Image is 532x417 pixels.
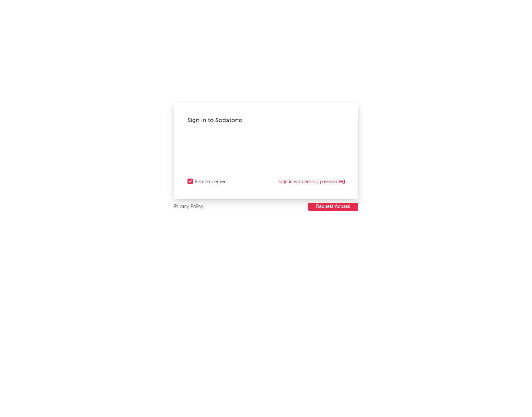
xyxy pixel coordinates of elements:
[187,116,345,124] div: Sign in to Sodatone
[174,203,203,211] a: Privacy Policy
[195,178,227,186] div: Remember Me
[279,178,345,186] a: Sign in with email / password
[308,203,358,211] button: Request Access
